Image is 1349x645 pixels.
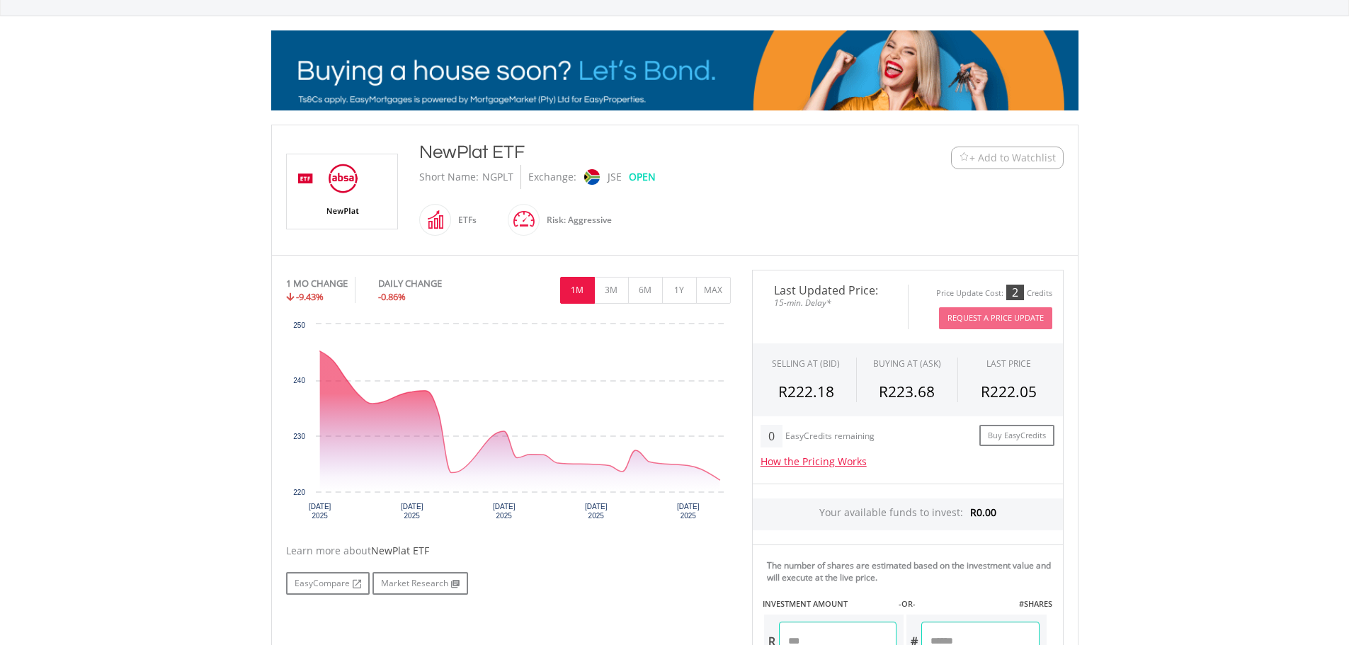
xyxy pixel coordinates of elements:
[778,382,834,401] span: R222.18
[286,572,370,595] a: EasyCompare
[308,503,331,520] text: [DATE] 2025
[293,321,305,329] text: 250
[986,358,1031,370] div: LAST PRICE
[1006,285,1024,300] div: 2
[696,277,731,304] button: MAX
[378,290,406,303] span: -0.86%
[981,382,1037,401] span: R222.05
[378,277,489,290] div: DAILY CHANGE
[451,203,477,237] div: ETFs
[271,30,1078,110] img: EasyMortage Promotion Banner
[785,431,875,443] div: EasyCredits remaining
[763,296,897,309] span: 15-min. Delay*
[969,151,1056,165] span: + Add to Watchlist
[873,358,941,370] span: BUYING AT (ASK)
[772,358,840,370] div: SELLING AT (BID)
[1019,598,1052,610] label: #SHARES
[970,506,996,519] span: R0.00
[286,544,731,558] div: Learn more about
[939,307,1052,329] button: Request A Price Update
[419,139,864,165] div: NewPlat ETF
[662,277,697,304] button: 1Y
[899,598,916,610] label: -OR-
[594,277,629,304] button: 3M
[767,559,1057,583] div: The number of shares are estimated based on the investment value and will execute at the live price.
[951,147,1064,169] button: Watchlist + Add to Watchlist
[492,503,515,520] text: [DATE] 2025
[482,165,513,189] div: NGPLT
[400,503,423,520] text: [DATE] 2025
[959,152,969,163] img: Watchlist
[677,503,700,520] text: [DATE] 2025
[936,288,1003,299] div: Price Update Cost:
[286,317,731,530] svg: Interactive chart
[293,377,305,384] text: 240
[528,165,576,189] div: Exchange:
[753,498,1063,530] div: Your available funds to invest:
[286,317,731,530] div: Chart. Highcharts interactive chart.
[763,598,848,610] label: INVESTMENT AMOUNT
[293,433,305,440] text: 230
[560,277,595,304] button: 1M
[608,165,622,189] div: JSE
[289,154,395,229] img: EQU.ZA.NGPLT.png
[540,203,612,237] div: Risk: Aggressive
[879,382,935,401] span: R223.68
[761,425,782,447] div: 0
[293,489,305,496] text: 220
[296,290,324,303] span: -9.43%
[1027,288,1052,299] div: Credits
[979,425,1054,447] a: Buy EasyCredits
[372,572,468,595] a: Market Research
[763,285,897,296] span: Last Updated Price:
[286,277,348,290] div: 1 MO CHANGE
[371,544,429,557] span: NewPlat ETF
[584,169,599,185] img: jse.png
[419,165,479,189] div: Short Name:
[584,503,607,520] text: [DATE] 2025
[629,165,656,189] div: OPEN
[628,277,663,304] button: 6M
[761,455,867,468] a: How the Pricing Works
